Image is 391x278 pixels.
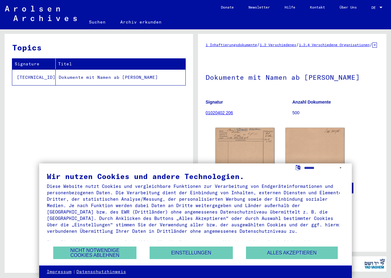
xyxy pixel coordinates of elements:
a: 1.2 Verschiedenes [260,42,296,47]
img: yv_logo.png [363,256,386,271]
b: Signatur [206,100,223,104]
b: Anzahl Dokumente [292,100,331,104]
button: Einstellungen [150,247,233,259]
img: 001.jpg [215,128,274,165]
p: 500 [292,110,379,116]
h3: Topics [12,42,185,53]
span: / [370,42,372,47]
span: / [257,42,260,47]
td: Dokumente mit Namen ab [PERSON_NAME] [56,69,185,85]
img: Arolsen_neg.svg [5,6,77,21]
span: DE [371,5,378,10]
h1: Dokumente mit Namen ab [PERSON_NAME] [206,63,379,90]
a: 1 Inhaftierungsdokumente [206,42,257,47]
a: 01020402 206 [206,110,233,115]
button: Nicht notwendige Cookies ablehnen [53,247,136,259]
th: Signature [12,59,56,69]
th: Titel [56,59,185,69]
a: Impressum [47,269,72,275]
div: Diese Website nutzt Cookies und vergleichbare Funktionen zur Verarbeitung von Endgeräteinformatio... [47,183,344,234]
span: / [296,42,299,47]
td: [TECHNICAL_ID] [12,69,56,85]
img: 002.jpg [285,128,344,165]
div: Wir nutzen Cookies und andere Technologien. [47,173,344,180]
select: Sprache auswählen [304,163,344,172]
a: 1.2.4 Verschiedene Organisationen [299,42,370,47]
a: Datenschutzhinweis [76,269,126,275]
label: Sprache auswählen [295,164,301,170]
a: Suchen [82,15,113,29]
button: Alles akzeptieren [246,247,338,259]
a: Archiv erkunden [113,15,169,29]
